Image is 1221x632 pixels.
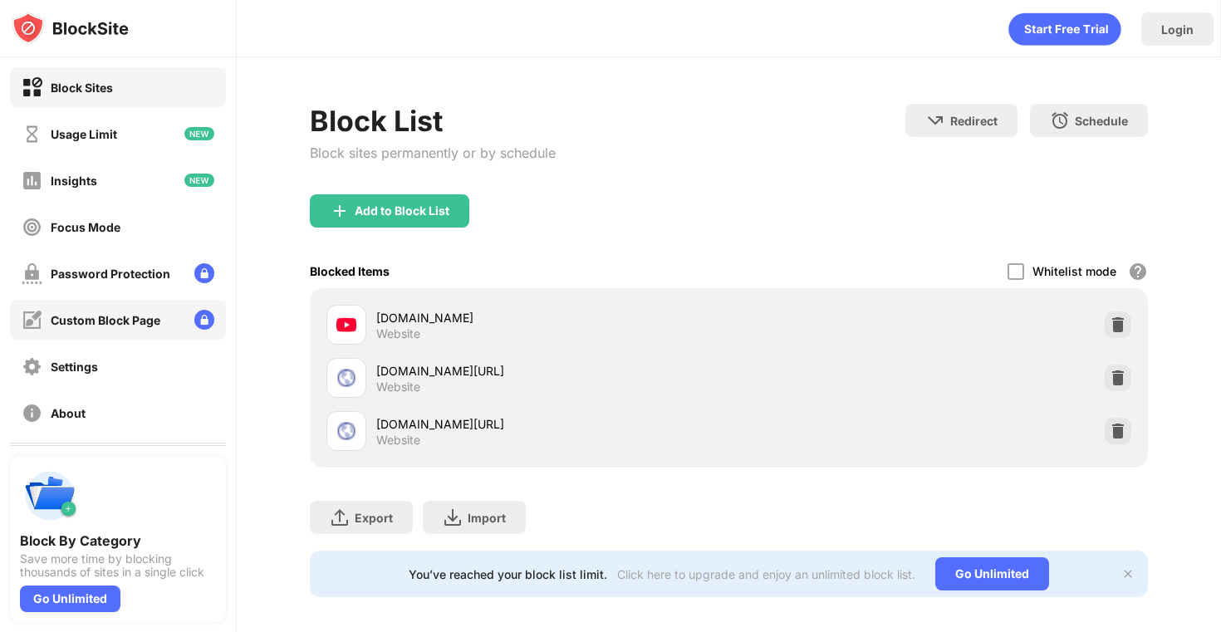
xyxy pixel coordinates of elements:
img: about-off.svg [22,403,42,424]
div: Login [1161,22,1194,37]
img: logo-blocksite.svg [12,12,129,45]
div: Add to Block List [355,204,449,218]
div: Password Protection [51,267,170,281]
div: Usage Limit [51,127,117,141]
div: Go Unlimited [20,585,120,612]
div: Settings [51,360,98,374]
div: Export [355,511,393,525]
img: time-usage-off.svg [22,124,42,145]
img: new-icon.svg [184,174,214,187]
div: Whitelist mode [1032,264,1116,278]
img: lock-menu.svg [194,310,214,330]
img: password-protection-off.svg [22,263,42,284]
img: focus-off.svg [22,217,42,238]
div: Go Unlimited [935,557,1049,590]
img: insights-off.svg [22,170,42,191]
div: Insights [51,174,97,188]
div: Block By Category [20,532,216,549]
img: favicons [336,315,356,335]
img: block-on.svg [22,77,42,98]
div: Website [376,433,420,448]
div: Website [376,380,420,394]
div: Click here to upgrade and enjoy an unlimited block list. [617,567,915,581]
div: Schedule [1075,114,1128,128]
div: Custom Block Page [51,313,160,327]
div: Focus Mode [51,220,120,234]
div: Redirect [950,114,998,128]
div: [DOMAIN_NAME][URL] [376,362,728,380]
img: x-button.svg [1121,567,1135,581]
img: lock-menu.svg [194,263,214,283]
div: Block List [310,104,556,138]
img: favicons [336,421,356,441]
div: Save more time by blocking thousands of sites in a single click [20,552,216,579]
img: customize-block-page-off.svg [22,310,42,331]
div: Block sites permanently or by schedule [310,145,556,161]
div: You’ve reached your block list limit. [409,567,607,581]
div: [DOMAIN_NAME] [376,309,728,326]
img: settings-off.svg [22,356,42,377]
img: new-icon.svg [184,127,214,140]
div: Website [376,326,420,341]
img: favicons [336,368,356,388]
div: animation [1008,12,1121,46]
div: Blocked Items [310,264,390,278]
div: Block Sites [51,81,113,95]
img: push-categories.svg [20,466,80,526]
div: [DOMAIN_NAME][URL] [376,415,728,433]
div: About [51,406,86,420]
div: Import [468,511,506,525]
